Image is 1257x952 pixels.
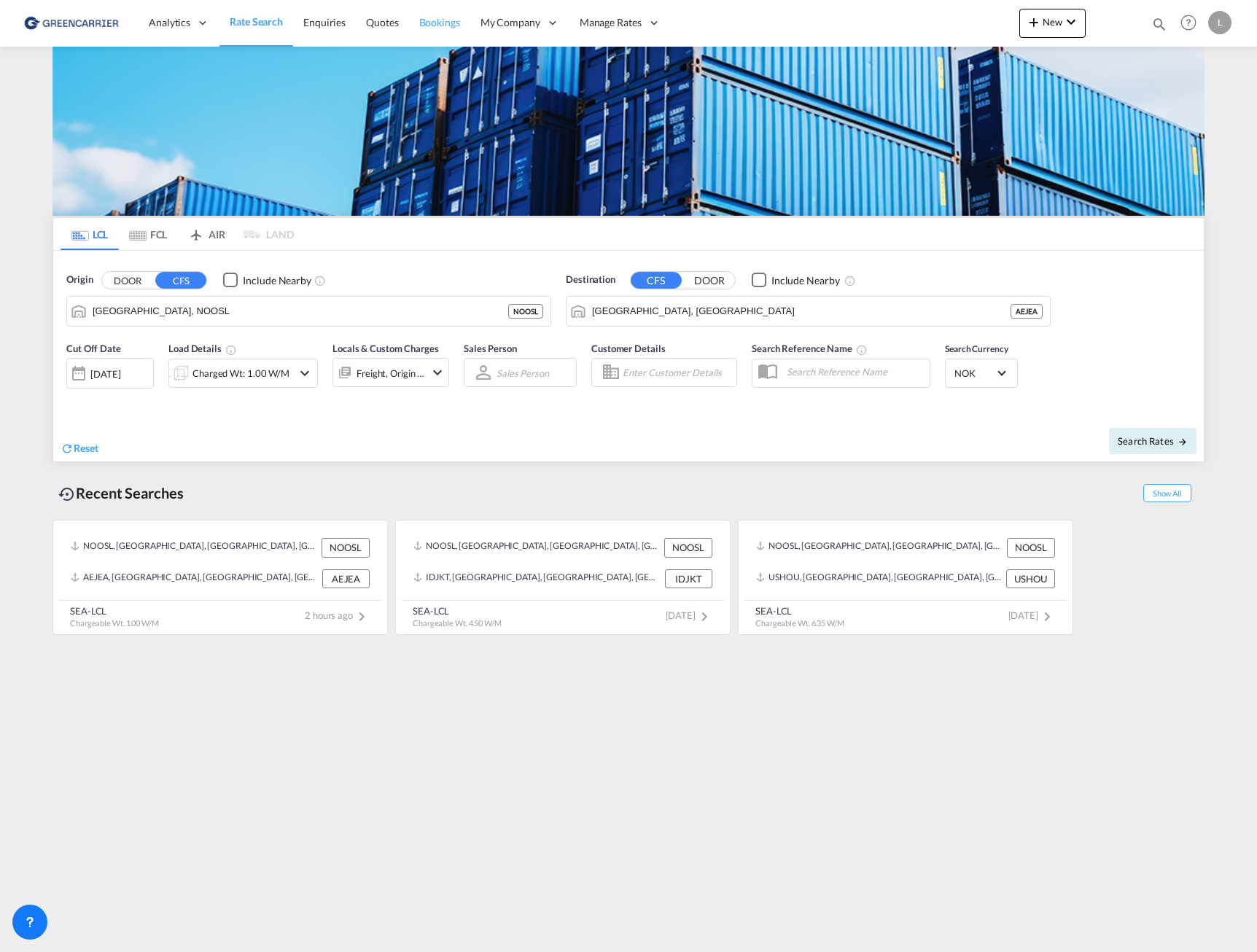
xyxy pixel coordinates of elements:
[413,569,661,588] div: IDJKT, Jakarta, Java, Indonesia, South East Asia, Asia Pacific
[666,609,713,621] span: [DATE]
[738,520,1073,635] recent-search-card: NOOSL, [GEOGRAPHIC_DATA], [GEOGRAPHIC_DATA], [GEOGRAPHIC_DATA], [GEOGRAPHIC_DATA] NOOSLUSHOU, [GE...
[71,538,318,557] div: NOOSL, Oslo, Norway, Northern Europe, Europe
[844,275,856,286] md-icon: Unchecked: Ignores neighbouring ports when fetching rates.Checked : Includes neighbouring ports w...
[419,16,460,28] span: Bookings
[155,272,206,289] button: CFS
[66,387,77,407] md-datepicker: Select
[413,618,502,628] span: Chargeable Wt. 4.50 W/M
[52,520,388,635] recent-search-card: NOOSL, [GEOGRAPHIC_DATA], [GEOGRAPHIC_DATA], [GEOGRAPHIC_DATA], [GEOGRAPHIC_DATA] NOOSLAEJEA, [GE...
[945,343,1008,354] span: Search Currency
[71,569,319,588] div: AEJEA, Jebel Ali, United Arab Emirates, Middle East, Middle East
[1208,11,1231,34] div: L
[58,485,76,503] md-icon: icon-backup-restore
[296,364,314,382] md-icon: icon-chevron-down
[70,618,159,628] span: Chargeable Wt. 1.00 W/M
[1178,437,1188,447] md-icon: icon-arrow-right
[755,618,844,628] span: Chargeable Wt. 6.35 W/M
[1008,609,1056,621] span: [DATE]
[1038,608,1056,625] md-icon: icon-chevron-right
[192,363,289,383] div: Charged Wt: 1.00 W/M
[1151,16,1167,38] div: icon-magnify
[1025,13,1043,31] md-icon: icon-plus 400-fg
[225,344,237,356] md-icon: Chargeable Weight
[665,569,712,588] div: IDJKT
[508,304,543,319] div: NOOSL
[243,273,311,288] div: Include Nearby
[696,608,713,625] md-icon: icon-chevron-right
[413,604,502,617] div: SEA-LCL
[756,538,1003,557] div: NOOSL, Oslo, Norway, Northern Europe, Europe
[52,477,190,510] div: Recent Searches
[322,538,370,557] div: NOOSL
[1151,16,1167,32] md-icon: icon-magnify
[752,343,868,354] span: Search Reference Name
[856,344,868,356] md-icon: Your search will be saved by the below given name
[61,218,294,250] md-pagination-wrapper: Use the left and right arrow keys to navigate between tabs
[1176,10,1201,35] span: Help
[1176,10,1208,36] div: Help
[22,7,120,39] img: e39c37208afe11efa9cb1d7a6ea7d6f5.png
[177,218,236,250] md-tab-item: AIR
[623,362,732,383] input: Enter Customer Details
[332,358,449,387] div: Freight Origin Destinationicon-chevron-down
[53,251,1204,461] div: Origin DOOR CFS Checkbox No InkUnchecked: Ignores neighbouring ports when fetching rates.Checked ...
[567,297,1050,326] md-input-container: Jebel Ali, AEJEA
[771,273,840,288] div: Include Nearby
[102,272,153,289] button: DOOR
[168,343,237,354] span: Load Details
[752,273,840,288] md-checkbox: Checkbox No Ink
[566,273,615,287] span: Destination
[314,275,326,286] md-icon: Unchecked: Ignores neighbouring ports when fetching rates.Checked : Includes neighbouring ports w...
[90,367,120,381] div: [DATE]
[223,273,311,288] md-checkbox: Checkbox No Ink
[119,218,177,250] md-tab-item: FCL
[779,361,930,383] input: Search Reference Name
[953,362,1010,383] md-select: Select Currency: kr NOKNorway Krone
[74,442,98,454] span: Reset
[580,15,642,30] span: Manage Rates
[631,272,682,289] button: CFS
[61,441,98,457] div: icon-refreshReset
[305,609,370,621] span: 2 hours ago
[684,272,735,289] button: DOOR
[357,363,425,383] div: Freight Origin Destination
[1062,13,1080,31] md-icon: icon-chevron-down
[1025,16,1080,28] span: New
[464,343,517,354] span: Sales Person
[480,15,540,30] span: My Company
[1109,428,1196,454] button: Search Ratesicon-arrow-right
[66,358,154,389] div: [DATE]
[61,442,74,455] md-icon: icon-refresh
[332,343,439,354] span: Locals & Custom Charges
[322,569,370,588] div: AEJEA
[52,47,1205,216] img: GreenCarrierFCL_LCL.png
[495,362,550,383] md-select: Sales Person
[303,16,346,28] span: Enquiries
[67,297,550,326] md-input-container: Oslo, NOOSL
[1006,569,1055,588] div: USHOU
[429,364,446,381] md-icon: icon-chevron-down
[187,226,205,237] md-icon: icon-airplane
[1011,304,1043,319] div: AEJEA
[591,343,665,354] span: Customer Details
[954,367,995,380] span: NOK
[149,15,190,30] span: Analytics
[366,16,398,28] span: Quotes
[66,273,93,287] span: Origin
[168,359,318,388] div: Charged Wt: 1.00 W/Micon-chevron-down
[1007,538,1055,557] div: NOOSL
[1143,484,1191,502] span: Show All
[353,608,370,625] md-icon: icon-chevron-right
[61,218,119,250] md-tab-item: LCL
[664,538,712,557] div: NOOSL
[93,300,508,322] input: Search by Port
[395,520,731,635] recent-search-card: NOOSL, [GEOGRAPHIC_DATA], [GEOGRAPHIC_DATA], [GEOGRAPHIC_DATA], [GEOGRAPHIC_DATA] NOOSLIDJKT, [GE...
[413,538,661,557] div: NOOSL, Oslo, Norway, Northern Europe, Europe
[1019,9,1086,38] button: icon-plus 400-fgNewicon-chevron-down
[1118,435,1188,447] span: Search Rates
[756,569,1003,588] div: USHOU, Houston, TX, United States, North America, Americas
[755,604,844,617] div: SEA-LCL
[70,604,159,617] div: SEA-LCL
[230,15,283,28] span: Rate Search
